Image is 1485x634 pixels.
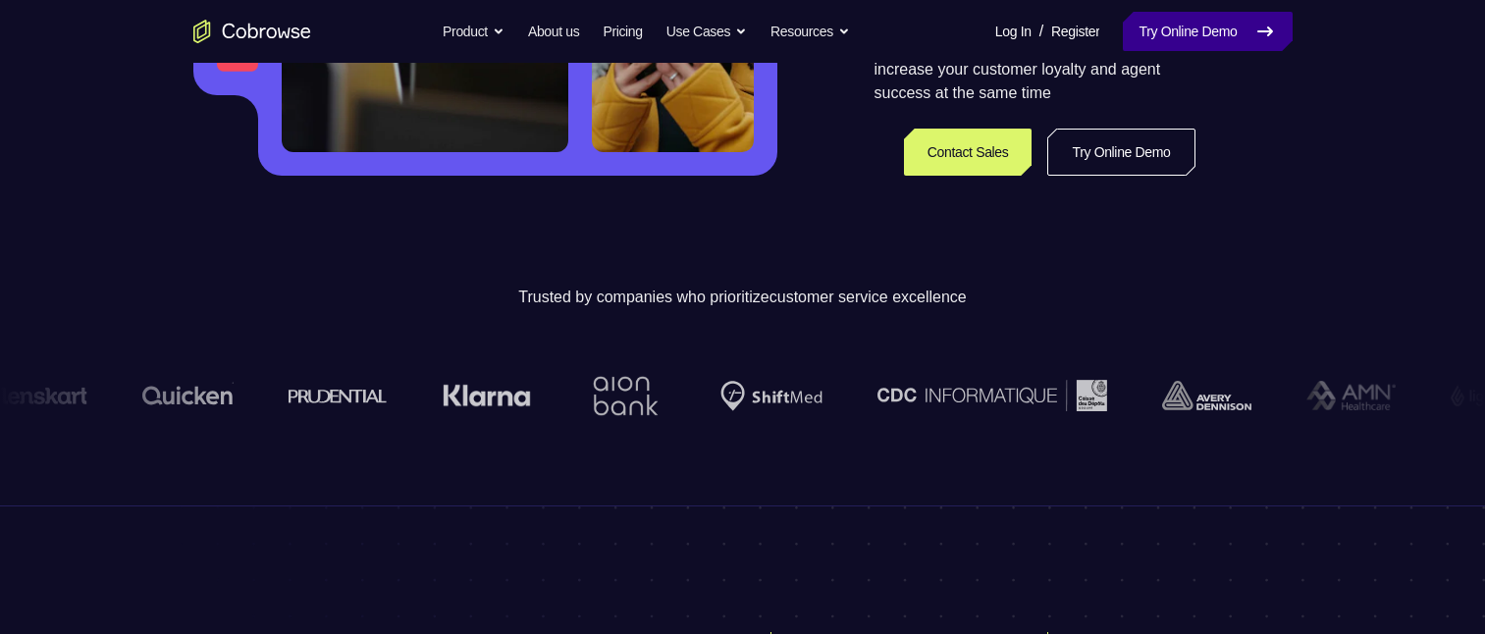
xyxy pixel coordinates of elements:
[995,12,1032,51] a: Log In
[1051,12,1099,51] a: Register
[717,381,820,411] img: Shiftmed
[286,388,385,403] img: prudential
[1047,129,1194,176] a: Try Online Demo
[528,12,579,51] a: About us
[875,380,1104,410] img: CDC Informatique
[666,12,747,51] button: Use Cases
[440,384,528,407] img: Klarna
[1159,381,1248,410] img: avery-dennison
[904,129,1033,176] a: Contact Sales
[603,12,642,51] a: Pricing
[770,12,850,51] button: Resources
[583,356,663,436] img: Aion Bank
[1123,12,1292,51] a: Try Online Demo
[443,12,504,51] button: Product
[769,289,967,305] span: customer service excellence
[193,20,311,43] a: Go to the home page
[1039,20,1043,43] span: /
[875,34,1195,105] p: Knock down communication barriers and increase your customer loyalty and agent success at the sam...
